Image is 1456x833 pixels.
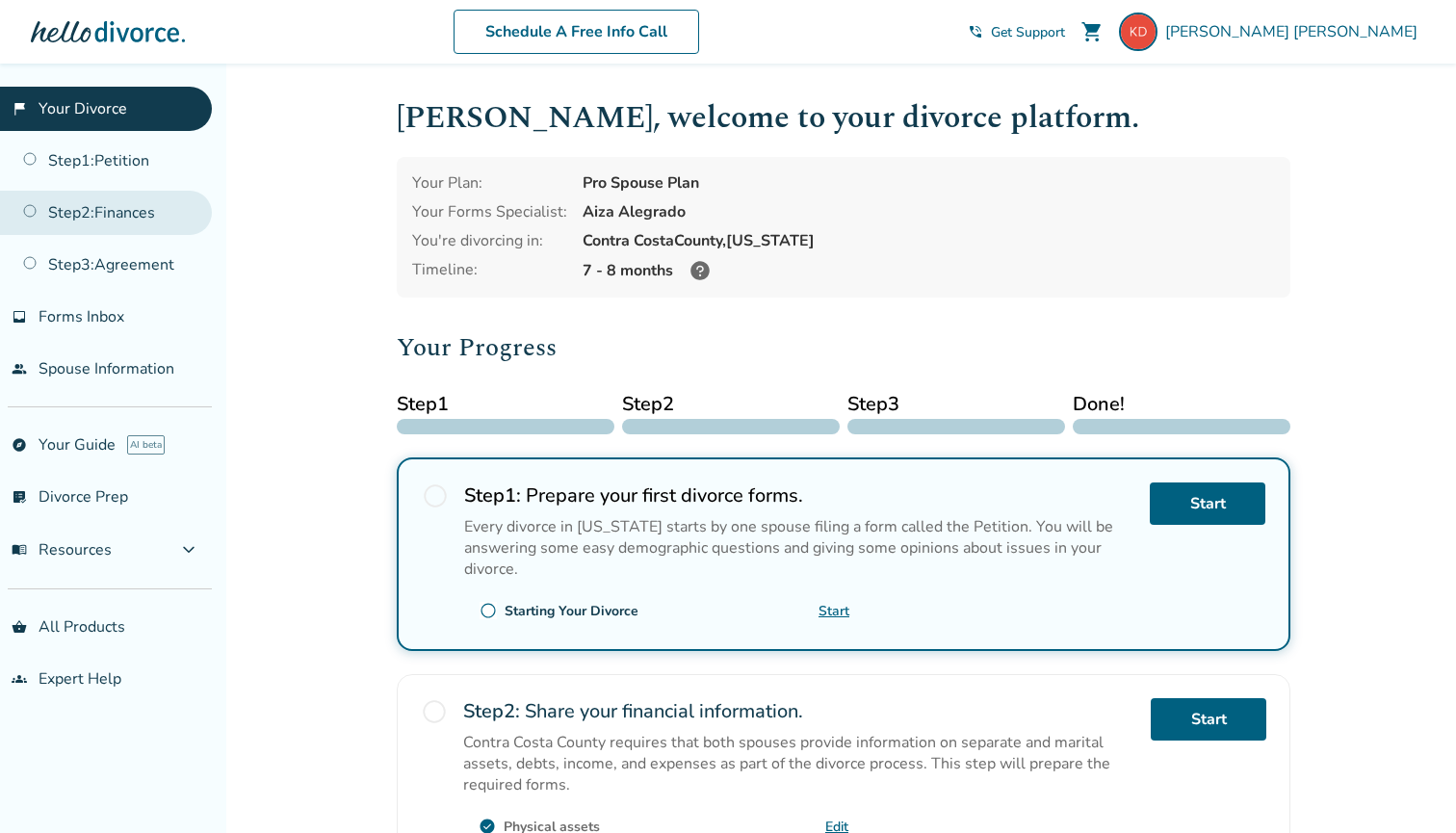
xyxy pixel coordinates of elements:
span: radio_button_unchecked [422,482,449,509]
span: Step 3 [847,390,1065,419]
span: groups [12,671,27,687]
div: Your Forms Specialist: [412,201,567,222]
div: Contra Costa County, [US_STATE] [583,230,1275,251]
h1: [PERSON_NAME] , welcome to your divorce platform. [397,94,1290,142]
span: list_alt_check [12,489,27,505]
div: 7 - 8 months [583,259,1275,282]
a: Schedule A Free Info Call [454,10,699,54]
a: Start [1151,698,1266,741]
strong: Step 1 : [464,482,521,508]
p: Every divorce in [US_STATE] starts by one spouse filing a form called the Petition. You will be a... [464,516,1134,580]
span: expand_more [177,538,200,561]
span: Forms Inbox [39,306,124,327]
div: Starting Your Divorce [505,602,638,620]
span: Step 2 [622,390,840,419]
img: cbrider67@gmail.com [1119,13,1157,51]
strong: Step 2 : [463,698,520,724]
span: phone_in_talk [968,24,983,39]
a: phone_in_talkGet Support [968,23,1065,41]
span: flag_2 [12,101,27,117]
span: [PERSON_NAME] [PERSON_NAME] [1165,21,1425,42]
span: explore [12,437,27,453]
div: Your Plan: [412,172,567,194]
span: radio_button_unchecked [480,602,497,619]
div: You're divorcing in: [412,230,567,251]
p: Contra Costa County requires that both spouses provide information on separate and marital assets... [463,732,1135,795]
span: people [12,361,27,377]
span: radio_button_unchecked [421,698,448,725]
span: shopping_basket [12,619,27,635]
span: inbox [12,309,27,325]
span: menu_book [12,542,27,558]
h2: Share your financial information. [463,698,1135,724]
span: shopping_cart [1080,20,1104,43]
span: Done! [1073,390,1290,419]
h2: Your Progress [397,328,1290,367]
a: Start [1150,482,1265,525]
div: Timeline: [412,259,567,282]
span: AI beta [127,435,165,455]
h2: Prepare your first divorce forms. [464,482,1134,508]
span: Step 1 [397,390,614,419]
div: Aiza Alegrado [583,201,1275,222]
span: Resources [12,539,112,560]
span: Get Support [991,23,1065,41]
a: Start [819,602,849,620]
div: Pro Spouse Plan [583,172,1275,194]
